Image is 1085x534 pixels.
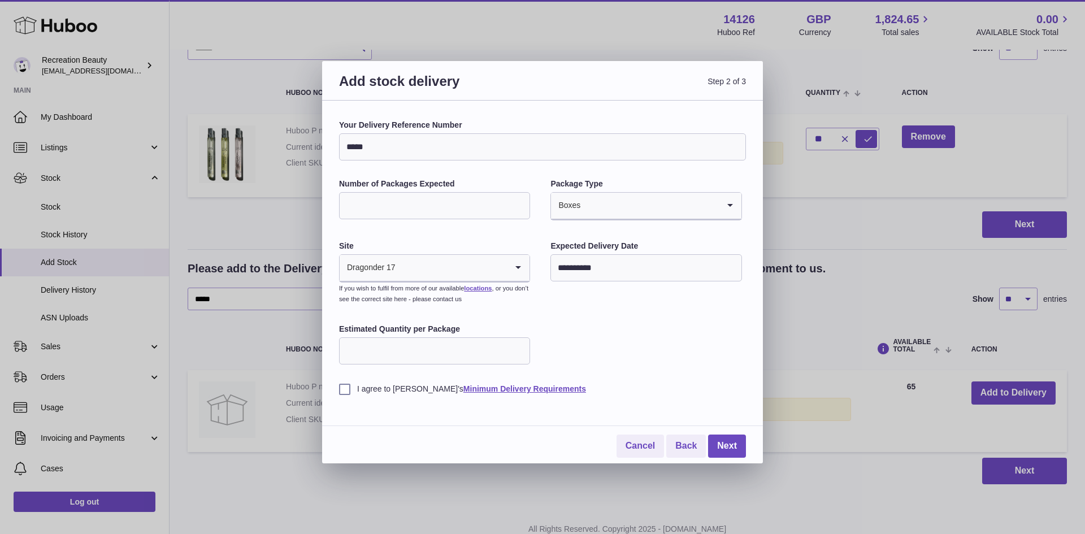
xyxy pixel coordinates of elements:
span: Boxes [551,193,581,219]
span: Step 2 of 3 [542,72,746,103]
span: Dragonder 17 [340,255,396,281]
label: Estimated Quantity per Package [339,324,530,335]
h3: Add stock delivery [339,72,542,103]
a: Next [708,435,746,458]
div: Search for option [551,193,741,220]
small: If you wish to fulfil from more of our available , or you don’t see the correct site here - pleas... [339,285,528,302]
input: Search for option [581,193,718,219]
a: Cancel [617,435,664,458]
a: Back [666,435,706,458]
input: Search for option [396,255,507,281]
a: locations [464,285,492,292]
label: Site [339,241,530,251]
label: Your Delivery Reference Number [339,120,746,131]
label: Package Type [550,179,741,189]
label: I agree to [PERSON_NAME]'s [339,384,746,394]
a: Minimum Delivery Requirements [463,384,586,393]
label: Number of Packages Expected [339,179,530,189]
div: Search for option [340,255,530,282]
label: Expected Delivery Date [550,241,741,251]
